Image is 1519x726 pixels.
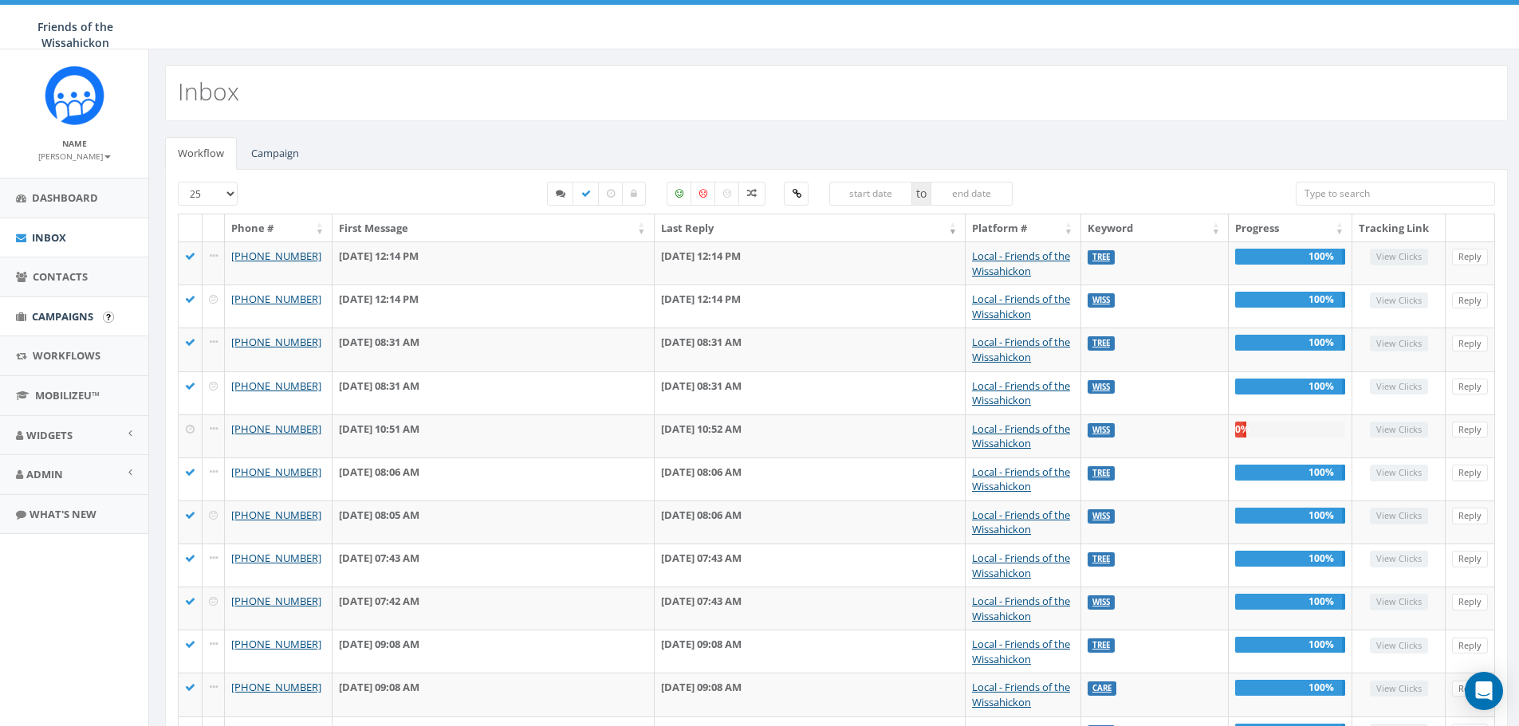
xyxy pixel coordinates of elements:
[333,673,655,716] td: [DATE] 09:08 AM
[231,508,321,522] a: [PHONE_NUMBER]
[622,182,646,206] label: Closed
[655,241,966,285] td: [DATE] 12:14 PM
[655,457,966,500] td: [DATE] 08:06 AM
[1235,379,1345,394] div: 100%
[655,214,966,242] th: Last Reply: activate to sort column ascending
[238,137,312,170] a: Campaign
[931,182,1013,206] input: end date
[1092,425,1110,435] a: WISS
[1092,252,1110,262] a: TREE
[1081,214,1229,242] th: Keyword: activate to sort column ascending
[972,551,1070,580] a: Local - Friends of the Wissahickon
[37,19,113,50] span: Friends of the Wissahickon
[972,594,1070,623] a: Local - Friends of the Wissahickon
[1092,511,1110,521] a: WISS
[231,379,321,393] a: [PHONE_NUMBER]
[598,182,624,206] label: Expired
[1452,336,1488,352] a: Reply
[1235,292,1345,308] div: 100%
[231,465,321,479] a: [PHONE_NUMBER]
[231,335,321,349] a: [PHONE_NUMBER]
[667,182,692,206] label: Positive
[1296,182,1495,206] input: Type to search
[972,422,1070,451] a: Local - Friends of the Wissahickon
[1235,637,1345,653] div: 100%
[972,637,1070,666] a: Local - Friends of the Wissahickon
[1235,508,1345,524] div: 100%
[1092,597,1110,607] a: WISS
[26,467,63,481] span: Admin
[1452,638,1488,654] a: Reply
[547,182,574,206] label: Started
[1092,640,1110,650] a: TREE
[1092,468,1110,478] a: TREE
[1235,422,1246,438] div: 0%
[32,309,93,324] span: Campaigns
[225,214,333,242] th: Phone #: activate to sort column ascending
[972,379,1070,408] a: Local - Friends of the Wissahickon
[1092,382,1110,392] a: WISS
[1465,672,1503,710] div: Open Intercom Messenger
[231,422,321,436] a: [PHONE_NUMBER]
[103,312,114,323] input: Submit
[38,148,111,163] a: [PERSON_NAME]
[33,269,88,284] span: Contacts
[32,230,66,245] span: Inbox
[1452,551,1488,567] a: Reply
[35,388,100,402] span: MobilizeU™
[784,182,809,206] label: Clicked
[231,292,321,306] a: [PHONE_NUMBER]
[231,594,321,608] a: [PHONE_NUMBER]
[972,680,1070,709] a: Local - Friends of the Wissahickon
[26,428,73,442] span: Widgets
[829,182,912,206] input: start date
[972,292,1070,321] a: Local - Friends of the Wissahickon
[655,500,966,544] td: [DATE] 08:06 AM
[655,673,966,716] td: [DATE] 09:08 AM
[1452,379,1488,395] a: Reply
[714,182,740,206] label: Neutral
[972,335,1070,364] a: Local - Friends of the Wissahickon
[333,328,655,371] td: [DATE] 08:31 AM
[655,371,966,414] td: [DATE] 08:31 AM
[178,78,239,104] h2: Inbox
[1452,508,1488,524] a: Reply
[333,285,655,328] td: [DATE] 12:14 PM
[1235,594,1345,610] div: 100%
[1452,422,1488,438] a: Reply
[1452,465,1488,481] a: Reply
[38,151,111,162] small: [PERSON_NAME]
[655,630,966,673] td: [DATE] 09:08 AM
[1092,683,1112,693] a: CARE
[655,587,966,630] td: [DATE] 07:43 AM
[1229,214,1352,242] th: Progress: activate to sort column ascending
[333,587,655,630] td: [DATE] 07:42 AM
[966,214,1081,242] th: Platform #: activate to sort column ascending
[655,544,966,587] td: [DATE] 07:43 AM
[1235,680,1345,696] div: 100%
[231,551,321,565] a: [PHONE_NUMBER]
[912,182,931,206] span: to
[972,249,1070,278] a: Local - Friends of the Wissahickon
[333,630,655,673] td: [DATE] 09:08 AM
[1452,594,1488,610] a: Reply
[655,285,966,328] td: [DATE] 12:14 PM
[1235,551,1345,567] div: 100%
[333,457,655,500] td: [DATE] 08:06 AM
[738,182,765,206] label: Mixed
[165,137,237,170] a: Workflow
[62,138,87,149] small: Name
[1352,214,1446,242] th: Tracking Link
[1452,681,1488,697] a: Reply
[333,214,655,242] th: First Message: activate to sort column ascending
[45,65,104,125] img: Rally_Corp_Icon_1.png
[333,500,655,544] td: [DATE] 08:05 AM
[655,414,966,457] td: [DATE] 10:52 AM
[1235,465,1345,481] div: 100%
[231,637,321,651] a: [PHONE_NUMBER]
[691,182,716,206] label: Negative
[333,371,655,414] td: [DATE] 08:31 AM
[333,241,655,285] td: [DATE] 12:14 PM
[30,507,96,521] span: What's New
[33,348,100,363] span: Workflows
